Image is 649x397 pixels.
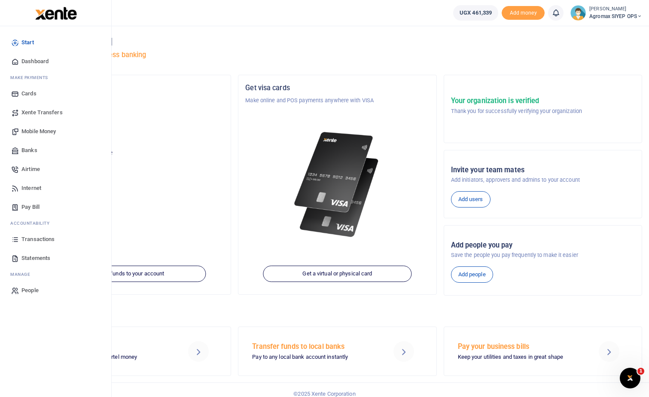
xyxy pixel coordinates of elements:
a: Pay your business bills Keep your utilities and taxes in great shape [444,327,642,376]
span: Add money [502,6,545,20]
a: Transactions [7,230,104,249]
p: Make online and POS payments anywhere with VISA [245,96,429,105]
span: Dashboard [21,57,49,66]
a: Pay Bill [7,198,104,217]
a: Statements [7,249,104,268]
a: Xente Transfers [7,103,104,122]
span: countability [17,220,49,226]
a: Add funds to your account [58,266,206,282]
h5: Welcome to better business banking [33,51,642,59]
span: Airtime [21,165,40,174]
p: Thank you for successfully verifying your organization [451,107,582,116]
small: [PERSON_NAME] [589,6,642,13]
span: Banks [21,146,37,155]
a: Get a virtual or physical card [263,266,411,282]
h5: Organization [40,84,224,92]
span: Pay Bill [21,203,40,211]
p: Save the people you pay frequently to make it easier [451,251,635,260]
a: UGX 461,339 [453,5,498,21]
span: Start [21,38,34,47]
h5: Pay your business bills [458,342,584,351]
a: Mobile Money [7,122,104,141]
h4: Hello [PERSON_NAME] [33,37,642,46]
p: Add initiators, approvers and admins to your account [451,176,635,184]
a: Internet [7,179,104,198]
span: Internet [21,184,41,192]
h5: UGX 461,339 [40,159,224,168]
a: Send Mobile Money MTN mobile money and Airtel money [33,327,231,376]
li: Toup your wallet [502,6,545,20]
p: Keep your utilities and taxes in great shape [458,353,584,362]
span: People [21,286,39,295]
h5: Add people you pay [451,241,635,250]
a: People [7,281,104,300]
p: Your current account balance [40,149,224,157]
h5: Invite your team mates [451,166,635,174]
span: Cards [21,89,37,98]
span: Statements [21,254,50,263]
a: profile-user [PERSON_NAME] Agromax SIYEP OPS [570,5,642,21]
a: Add users [451,191,491,208]
img: xente-_physical_cards.png [291,125,383,244]
a: Add money [502,9,545,15]
span: anage [15,271,30,278]
li: Ac [7,217,104,230]
a: Transfer funds to local banks Pay to any local bank account instantly [238,327,436,376]
h4: Make a transaction [33,306,642,315]
span: Agromax SIYEP OPS [589,12,642,20]
p: Pay to any local bank account instantly [252,353,378,362]
button: Close [387,388,396,397]
h5: Your organization is verified [451,97,582,105]
span: ake Payments [15,74,48,81]
span: 1 [637,368,644,375]
li: M [7,71,104,84]
img: logo-large [35,7,77,20]
a: Start [7,33,104,52]
span: UGX 461,339 [460,9,492,17]
li: M [7,268,104,281]
a: Dashboard [7,52,104,71]
li: Wallet ballance [450,5,502,21]
p: AGROMAX U LIMITED [40,96,224,105]
span: Xente Transfers [21,108,63,117]
img: profile-user [570,5,586,21]
h5: Get visa cards [245,84,429,92]
iframe: Intercom live chat [620,368,640,388]
h5: Transfer funds to local banks [252,342,378,351]
a: Airtime [7,160,104,179]
a: Banks [7,141,104,160]
a: Add people [451,266,493,283]
p: Agromax SIYEP OPS [40,130,224,138]
span: Transactions [21,235,55,244]
a: Cards [7,84,104,103]
span: Mobile Money [21,127,56,136]
a: logo-small logo-large logo-large [34,9,77,16]
h5: Account [40,117,224,125]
